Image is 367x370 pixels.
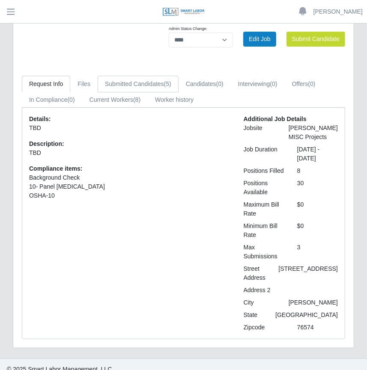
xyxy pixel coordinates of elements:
div: $0 [291,222,344,240]
b: Description: [29,140,64,147]
span: (0) [68,96,75,103]
a: Files [70,76,98,92]
a: Submitted Candidates [98,76,179,92]
div: Positions Available [237,179,291,197]
div: Positions Filled [237,166,291,175]
span: (0) [308,80,316,87]
a: Worker history [148,92,201,108]
li: Background Check [29,173,231,182]
span: (8) [133,96,140,103]
div: Address 2 [237,286,291,295]
div: 30 [291,179,344,197]
span: (0) [270,80,277,87]
a: In Compliance [22,92,82,108]
a: Request Info [22,76,70,92]
b: Compliance items: [29,165,82,172]
a: Offers [285,76,323,92]
div: Minimum Bill Rate [237,222,291,240]
div: Zipcode [237,323,291,332]
a: [PERSON_NAME] [313,7,363,16]
div: [GEOGRAPHIC_DATA] [269,311,344,320]
div: Street Address [237,264,272,282]
div: City [237,298,282,307]
button: Submit Candidate [286,32,345,47]
div: [STREET_ADDRESS] [272,264,344,282]
a: Interviewing [231,76,285,92]
b: Details: [29,115,51,122]
div: 3 [291,243,344,261]
div: $0 [291,200,344,218]
li: OSHA-10 [29,191,231,200]
label: Admin Status Change: [169,26,207,32]
div: 8 [291,166,344,175]
div: Jobsite [237,124,282,142]
a: Candidates [179,76,231,92]
div: 76574 [291,323,344,332]
div: [PERSON_NAME] MISC Projects [282,124,344,142]
a: Current Workers [82,92,148,108]
div: State [237,311,269,320]
span: (5) [164,80,171,87]
div: [DATE] - [DATE] [291,145,344,163]
span: (0) [216,80,224,87]
p: TBD [29,148,231,157]
div: Job Duration [237,145,291,163]
a: Edit Job [243,32,276,47]
div: Maximum Bill Rate [237,200,291,218]
div: [PERSON_NAME] [282,298,344,307]
b: Additional Job Details [244,115,307,122]
li: 10- Panel [MEDICAL_DATA] [29,182,231,191]
p: TBD [29,124,231,133]
img: SLM Logo [162,7,205,17]
div: Max Submissions [237,243,291,261]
